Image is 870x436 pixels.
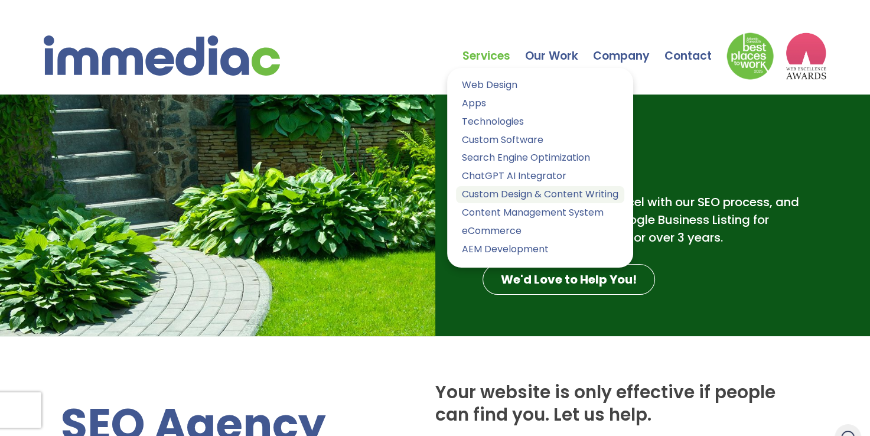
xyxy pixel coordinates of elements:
[44,35,280,76] img: immediac
[664,27,726,68] a: Contact
[33,19,58,28] div: v 4.0.25
[31,31,130,40] div: Domain: [DOMAIN_NAME]
[45,70,106,77] div: Domain Overview
[19,31,28,40] img: website_grey.svg
[483,264,655,295] a: We'd Love to Help You!
[456,168,624,185] a: ChatGPT AI Integrator
[456,223,624,240] a: eCommerce
[593,27,664,68] a: Company
[786,32,827,80] img: logo2_wea_nobg.webp
[483,194,799,246] span: We were happy to help Xcel with our SEO process, and they have enjoyed #1 Google Business Listing...
[456,77,624,94] a: Web Design
[456,204,624,222] a: Content Management System
[32,69,41,78] img: tab_domain_overview_orange.svg
[118,69,127,78] img: tab_keywords_by_traffic_grey.svg
[131,70,199,77] div: Keywords by Traffic
[456,95,624,112] a: Apps
[726,32,774,80] img: Down
[456,241,624,258] a: AEM Development
[525,27,593,68] a: Our Work
[19,19,28,28] img: logo_orange.svg
[456,186,624,203] a: Custom Design & Content Writing
[462,27,525,68] a: Services
[456,113,624,131] a: Technologies
[456,149,624,167] a: Search Engine Optimization
[435,381,800,427] h2: Your website is only effective if people can find you. Let us help.
[456,132,624,149] a: Custom Software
